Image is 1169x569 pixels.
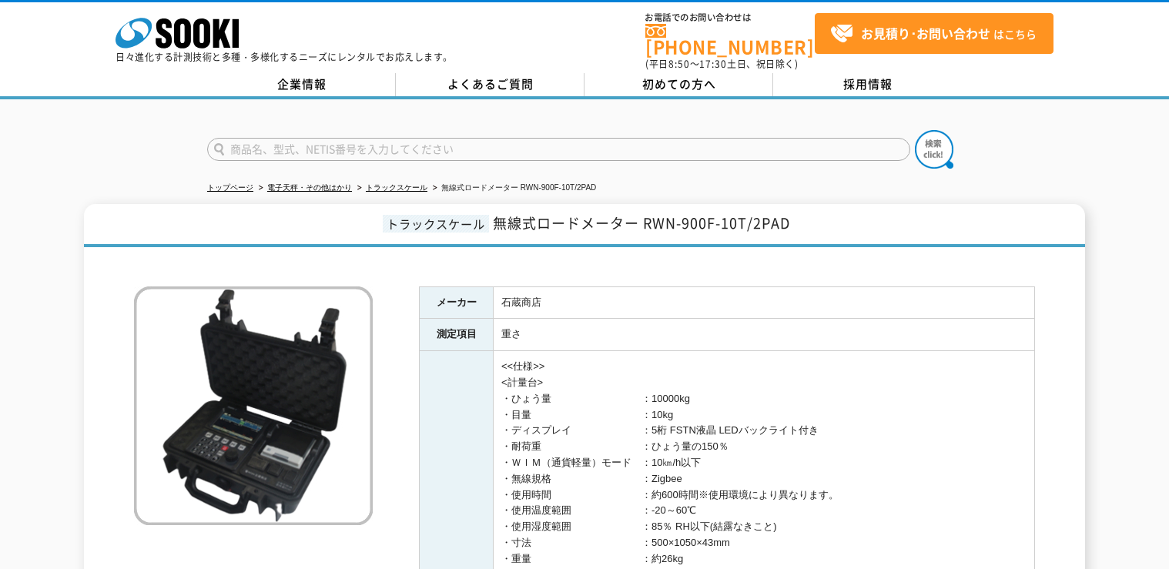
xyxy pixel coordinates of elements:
[116,52,453,62] p: 日々進化する計測技術と多種・多様化するニーズにレンタルでお応えします。
[815,13,1053,54] a: お見積り･お問い合わせはこちら
[773,73,962,96] a: 採用情報
[207,138,910,161] input: 商品名、型式、NETIS番号を入力してください
[645,24,815,55] a: [PHONE_NUMBER]
[830,22,1037,45] span: はこちら
[645,57,798,71] span: (平日 ～ 土日、祝日除く)
[383,215,489,233] span: トラックスケール
[134,286,373,525] img: 無線式ロードメーター RWN-900F-10T/2PAD
[584,73,773,96] a: 初めての方へ
[915,130,953,169] img: btn_search.png
[207,183,253,192] a: トップページ
[420,319,494,351] th: 測定項目
[642,75,716,92] span: 初めての方へ
[494,286,1035,319] td: 石蔵商店
[430,180,596,196] li: 無線式ロードメーター RWN-900F-10T/2PAD
[493,213,790,233] span: 無線式ロードメーター RWN-900F-10T/2PAD
[420,286,494,319] th: メーカー
[267,183,352,192] a: 電子天秤・その他はかり
[861,24,990,42] strong: お見積り･お問い合わせ
[494,319,1035,351] td: 重さ
[645,13,815,22] span: お電話でのお問い合わせは
[668,57,690,71] span: 8:50
[396,73,584,96] a: よくあるご質問
[699,57,727,71] span: 17:30
[366,183,427,192] a: トラックスケール
[207,73,396,96] a: 企業情報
